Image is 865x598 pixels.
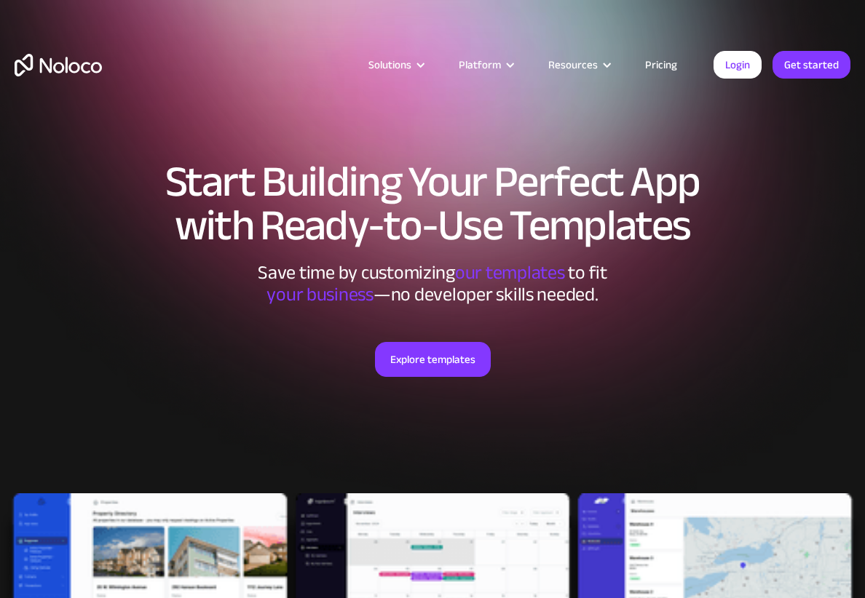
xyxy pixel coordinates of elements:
a: Get started [773,51,850,79]
a: Explore templates [375,342,491,377]
div: Platform [441,55,530,74]
span: your business [266,276,374,312]
span: our templates [455,255,565,290]
div: Solutions [350,55,441,74]
div: Resources [530,55,627,74]
div: Solutions [368,55,411,74]
h1: Start Building Your Perfect App with Ready-to-Use Templates [15,160,850,247]
div: Platform [459,55,501,74]
a: home [15,54,102,76]
div: Save time by customizing to fit ‍ —no developer skills needed. [214,262,651,306]
a: Login [714,51,762,79]
a: Pricing [627,55,695,74]
div: Resources [548,55,598,74]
